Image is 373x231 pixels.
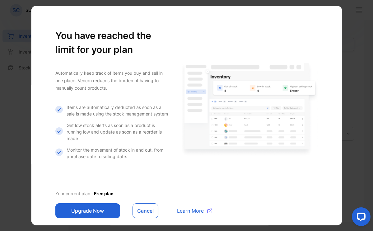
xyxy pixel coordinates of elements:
[67,147,170,160] p: Monitor the movement of stock in and out, from purchase date to selling date.
[55,191,94,196] span: Your current plan :
[67,122,170,142] p: Get low stock alerts as soon as a product is running low and update as soon as a reorder is made
[67,104,170,117] p: Items are automatically deducted as soon as a sale is made using the stock management system
[55,148,63,156] img: Icon
[55,106,63,113] img: Icon
[55,70,163,91] span: Automatically keep track of items you buy and sell in one place. Vencru reduces the burden of hav...
[94,191,114,196] span: Free plan
[171,207,212,214] a: Learn More
[55,127,63,134] img: Icon
[177,207,204,214] span: Learn More
[347,205,373,231] iframe: LiveChat chat widget
[133,203,158,218] button: Cancel
[55,29,170,57] h1: You have reached the limit for your plan
[182,62,318,156] img: inventory gating
[55,203,120,218] button: Upgrade Now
